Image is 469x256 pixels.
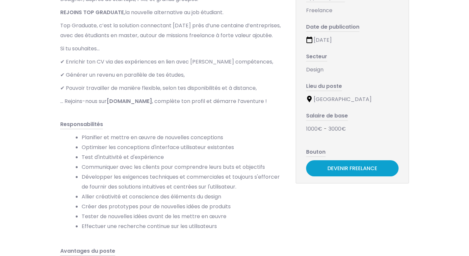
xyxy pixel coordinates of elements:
p: ✔ Enrichir ton CV via des expériences en lien avec [PERSON_NAME] compétences, [60,57,282,67]
p: … Rejoins-nous sur , complète ton profil et démarre l’aventure ! [60,96,282,106]
strong: REJOINS TOP GRADUATE, [60,9,125,16]
span: Bouton [306,148,326,157]
p: ✔ Pouvoir travailler de manière flexible, selon tes disponibilités et à distance, [60,83,282,93]
span: Avantages du poste [60,247,115,256]
li: Optimiser les conceptions d'interface utilisateur existantes [82,142,282,152]
p: ✔ Générer un revenu en parallèle de tes études, [60,70,282,80]
li: Tester de nouvelles idées avant de les mettre en œuvre [82,212,282,221]
span: Secteur [306,53,327,62]
li: Développer les exigences techniques et commerciales et toujours s'efforcer de fournir des solutio... [82,172,282,192]
li: Effectuer une recherche continue sur les utilisateurs [82,221,282,231]
li: Créer des prototypes pour de nouvelles idées de produits [82,202,282,212]
div: Freelance [306,6,399,15]
li: Communiquer avec les clients pour comprendre leurs buts et objectifs [82,162,282,172]
strong: [DOMAIN_NAME] [107,97,152,105]
div: [DATE] [306,35,399,45]
p: Si tu souhaites… [60,44,282,54]
li: Test d'intuitivité et d'expérience [82,152,282,162]
li: Planifier et mettre en œuvre de nouvelles conceptions [82,133,282,142]
p: Top Graduate, c’est la solution connectant [DATE] près d’une centaine d’entreprises, avec des étu... [60,21,282,40]
span: Date de publication [306,23,359,32]
span: - [324,125,327,133]
a: Devenir Freelance [306,160,399,176]
li: Allier créativité et conscience des éléments du design [82,192,282,202]
div: 1000€ 3000€ [306,124,399,134]
span: Responsabilités [60,120,103,129]
p: la nouvelle alternative au job étudiant. [60,8,282,17]
span: Salaire de base [306,112,348,121]
div: [GEOGRAPHIC_DATA] [306,94,399,104]
span: Lieu du poste [306,82,342,91]
div: Design [306,65,399,75]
